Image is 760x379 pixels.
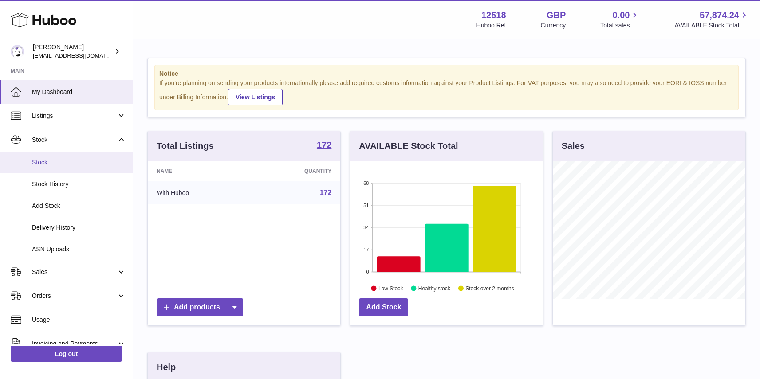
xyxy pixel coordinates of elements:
span: 0.00 [613,9,630,21]
span: Stock [32,136,117,144]
a: Add Stock [359,298,408,316]
img: caitlin@fancylamp.co [11,45,24,58]
a: 57,874.24 AVAILABLE Stock Total [674,9,749,30]
div: If you're planning on sending your products internationally please add required customs informati... [159,79,734,105]
span: Delivery History [32,223,126,232]
text: 0 [366,269,369,274]
h3: Help [157,361,176,373]
span: Stock [32,158,126,167]
a: Add products [157,298,243,316]
text: 34 [364,225,369,230]
a: Log out [11,346,122,362]
span: 57,874.24 [700,9,739,21]
text: Healthy stock [418,285,451,291]
text: 51 [364,203,369,208]
h3: Sales [562,140,585,152]
span: [EMAIL_ADDRESS][DOMAIN_NAME] [33,52,130,59]
span: Sales [32,268,117,276]
div: [PERSON_NAME] [33,43,113,60]
span: My Dashboard [32,88,126,96]
span: Listings [32,112,117,120]
div: Huboo Ref [476,21,506,30]
span: ASN Uploads [32,245,126,254]
text: 68 [364,180,369,186]
a: 172 [317,141,331,151]
text: Low Stock [378,285,403,291]
strong: GBP [547,9,566,21]
a: View Listings [228,89,283,105]
span: Add Stock [32,202,126,210]
span: Total sales [600,21,640,30]
h3: Total Listings [157,140,214,152]
th: Name [148,161,249,181]
th: Quantity [249,161,340,181]
a: 172 [320,189,332,196]
div: Currency [541,21,566,30]
span: Stock History [32,180,126,188]
strong: 12518 [481,9,506,21]
span: Usage [32,316,126,324]
span: Orders [32,292,117,300]
span: AVAILABLE Stock Total [674,21,749,30]
text: 17 [364,247,369,252]
strong: Notice [159,70,734,78]
h3: AVAILABLE Stock Total [359,140,458,152]
strong: 172 [317,141,331,149]
text: Stock over 2 months [466,285,514,291]
span: Invoicing and Payments [32,340,117,348]
a: 0.00 Total sales [600,9,640,30]
td: With Huboo [148,181,249,204]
